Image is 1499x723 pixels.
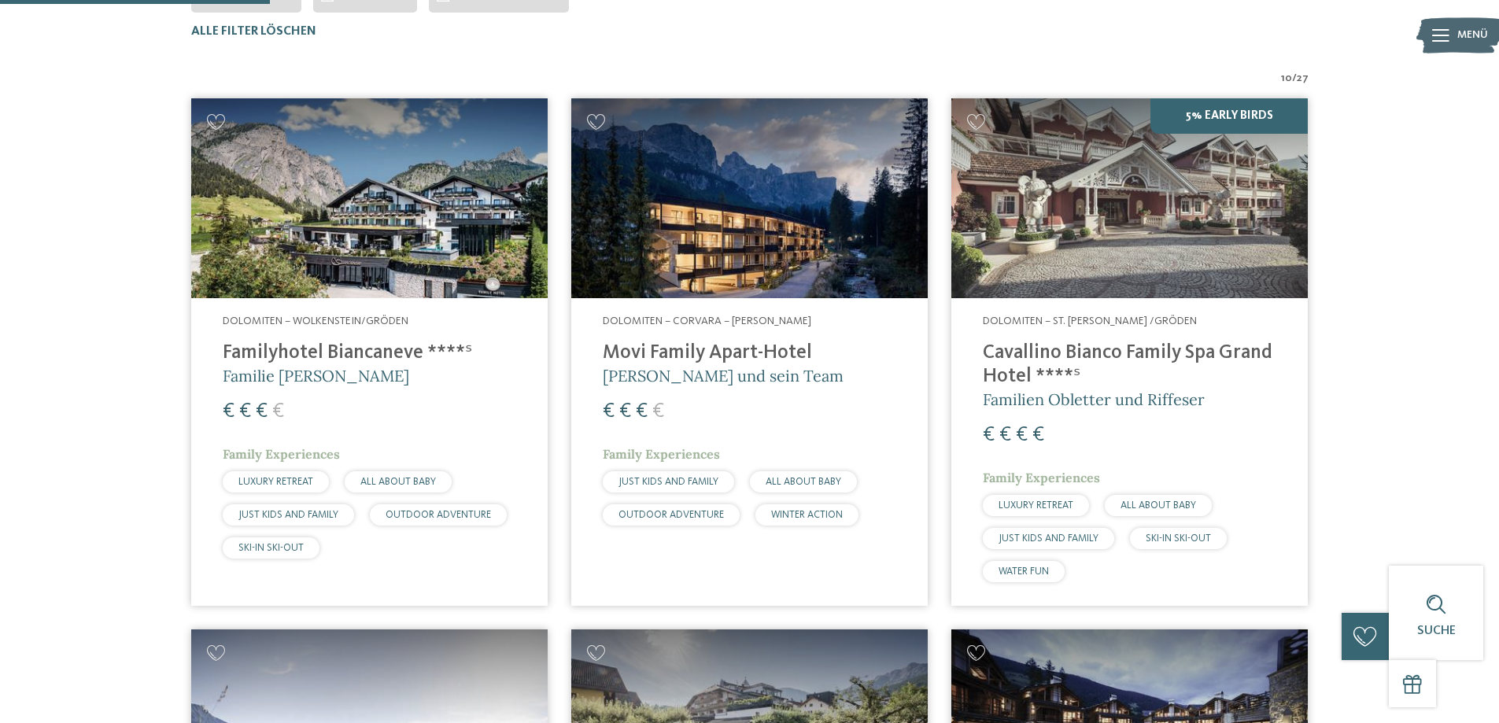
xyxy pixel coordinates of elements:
span: Dolomiten – St. [PERSON_NAME] /Gröden [983,315,1197,326]
span: € [999,425,1011,445]
span: € [272,401,284,422]
span: 27 [1297,71,1309,87]
span: € [256,401,268,422]
span: LUXURY RETREAT [238,477,313,487]
span: SKI-IN SKI-OUT [238,543,304,553]
span: Dolomiten – Corvara – [PERSON_NAME] [603,315,811,326]
span: € [603,401,615,422]
a: Familienhotels gesucht? Hier findet ihr die besten! Dolomiten – Corvara – [PERSON_NAME] Movi Fami... [571,98,928,606]
span: WINTER ACTION [771,510,843,520]
span: ALL ABOUT BABY [1121,500,1196,511]
span: ALL ABOUT BABY [766,477,841,487]
span: Dolomiten – Wolkenstein/Gröden [223,315,408,326]
span: € [223,401,234,422]
span: € [636,401,648,422]
a: Familienhotels gesucht? Hier findet ihr die besten! 5% Early Birds Dolomiten – St. [PERSON_NAME] ... [951,98,1308,606]
span: LUXURY RETREAT [999,500,1073,511]
span: ALL ABOUT BABY [360,477,436,487]
span: 10 [1281,71,1292,87]
span: € [1016,425,1028,445]
span: SKI-IN SKI-OUT [1146,533,1211,544]
img: Familienhotels gesucht? Hier findet ihr die besten! [191,98,548,299]
span: JUST KIDS AND FAMILY [999,533,1098,544]
span: JUST KIDS AND FAMILY [238,510,338,520]
span: Familie [PERSON_NAME] [223,366,409,385]
span: Familien Obletter und Riffeser [983,389,1205,409]
span: € [652,401,664,422]
span: / [1292,71,1297,87]
span: € [619,401,631,422]
img: Family Spa Grand Hotel Cavallino Bianco ****ˢ [951,98,1308,299]
span: Alle Filter löschen [191,25,316,38]
span: Family Experiences [983,470,1100,485]
span: Suche [1417,625,1456,637]
span: OUTDOOR ADVENTURE [618,510,724,520]
img: Familienhotels gesucht? Hier findet ihr die besten! [571,98,928,299]
span: Family Experiences [223,446,340,462]
h4: Cavallino Bianco Family Spa Grand Hotel ****ˢ [983,341,1276,389]
span: Family Experiences [603,446,720,462]
a: Familienhotels gesucht? Hier findet ihr die besten! Dolomiten – Wolkenstein/Gröden Familyhotel Bi... [191,98,548,606]
h4: Movi Family Apart-Hotel [603,341,896,365]
span: WATER FUN [999,566,1049,577]
span: JUST KIDS AND FAMILY [618,477,718,487]
span: € [1032,425,1044,445]
span: [PERSON_NAME] und sein Team [603,366,844,385]
span: OUTDOOR ADVENTURE [386,510,491,520]
span: € [983,425,995,445]
h4: Familyhotel Biancaneve ****ˢ [223,341,516,365]
span: € [239,401,251,422]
